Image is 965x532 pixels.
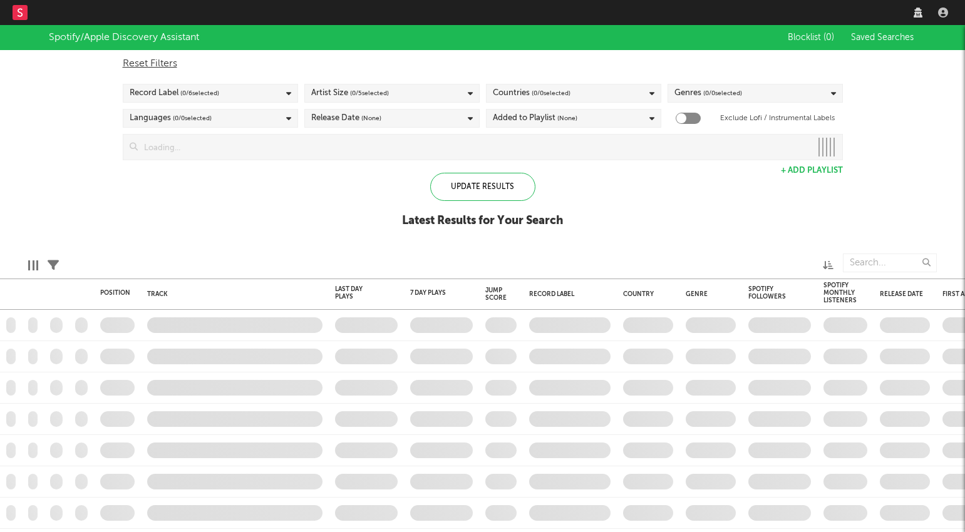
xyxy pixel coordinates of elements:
div: 7 Day Plays [410,289,454,297]
label: Exclude Lofi / Instrumental Labels [720,111,835,126]
div: Release Date [311,111,381,126]
div: Jump Score [485,287,507,302]
span: ( 0 / 0 selected) [173,111,212,126]
button: Saved Searches [847,33,916,43]
div: Track [147,290,316,298]
div: Spotify Followers [748,285,792,300]
div: Last Day Plays [335,285,379,300]
div: Genre [686,290,730,298]
div: Release Date [880,290,924,298]
div: Record Label [529,290,604,298]
div: Edit Columns [28,247,38,284]
input: Loading... [138,135,811,160]
div: Spotify/Apple Discovery Assistant [49,30,199,45]
span: Blocklist [788,33,834,42]
button: + Add Playlist [781,166,843,175]
span: ( 0 / 5 selected) [350,86,389,101]
input: Search... [843,253,937,272]
div: Genres [674,86,742,101]
span: (None) [361,111,381,126]
div: Country [623,290,667,298]
div: Filters [48,247,59,284]
div: Record Label [130,86,219,101]
div: Artist Size [311,86,389,101]
span: ( 0 / 6 selected) [180,86,219,101]
span: ( 0 ) [823,33,834,42]
div: Reset Filters [123,56,843,71]
div: Added to Playlist [493,111,577,126]
div: Countries [493,86,570,101]
span: (None) [557,111,577,126]
div: Latest Results for Your Search [402,213,563,228]
div: Update Results [430,173,535,201]
div: Position [100,289,130,297]
span: Saved Searches [851,33,916,42]
div: Spotify Monthly Listeners [823,282,857,304]
span: ( 0 / 0 selected) [532,86,570,101]
span: ( 0 / 0 selected) [703,86,742,101]
div: Languages [130,111,212,126]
